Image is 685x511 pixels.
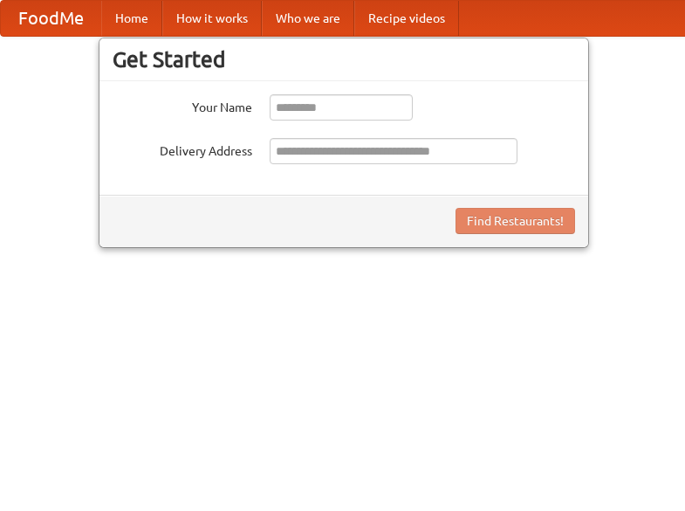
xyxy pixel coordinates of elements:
a: Recipe videos [354,1,459,36]
button: Find Restaurants! [456,208,575,234]
a: Who we are [262,1,354,36]
h3: Get Started [113,46,575,73]
a: Home [101,1,162,36]
a: How it works [162,1,262,36]
a: FoodMe [1,1,101,36]
label: Delivery Address [113,138,252,160]
label: Your Name [113,94,252,116]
